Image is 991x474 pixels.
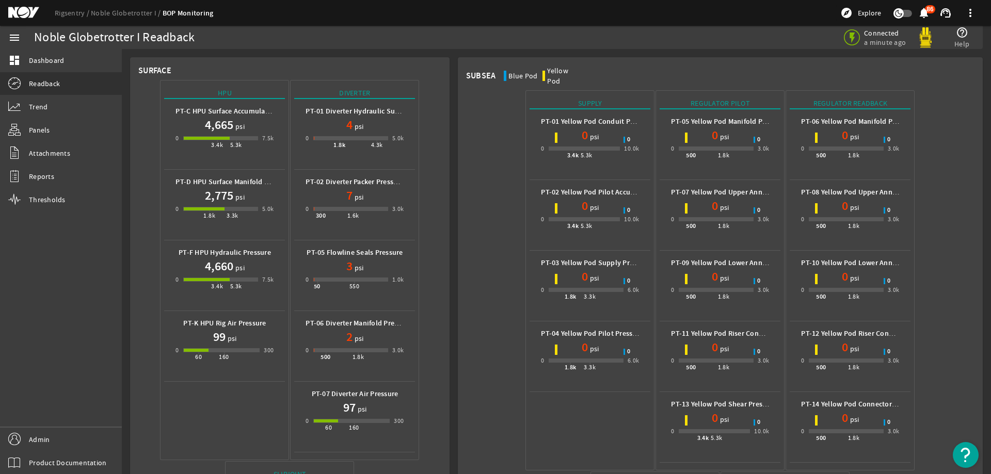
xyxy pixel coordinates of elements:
[29,125,50,135] span: Panels
[864,38,908,47] span: a minute ago
[801,143,804,154] div: 0
[353,333,364,344] span: psi
[230,140,242,150] div: 5.3k
[671,143,674,154] div: 0
[347,210,359,221] div: 1.6k
[541,187,686,197] b: PT-02 Yellow Pod Pilot Accumulator Pressure
[547,66,581,86] div: Yellow Pod
[29,148,70,158] span: Attachments
[175,274,179,285] div: 0
[848,344,859,354] span: psi
[842,198,848,214] h1: 0
[91,8,163,18] a: Noble Globetrotter I
[671,426,674,436] div: 0
[816,433,826,443] div: 500
[541,117,653,126] b: PT-01 Yellow Pod Conduit Pressure
[588,202,599,213] span: psi
[316,210,326,221] div: 300
[624,214,639,224] div: 10.0k
[306,416,309,426] div: 0
[848,362,860,372] div: 1.8k
[581,221,593,231] div: 5.3k
[205,187,233,204] h1: 2,775
[816,291,826,302] div: 500
[954,39,969,49] span: Help
[353,121,364,132] span: psi
[718,273,729,283] span: psi
[628,285,640,295] div: 6.0k
[627,349,630,355] span: 0
[888,355,900,366] div: 3.0k
[758,355,770,366] div: 3.0k
[294,88,415,99] div: Diverter
[29,194,66,205] span: Thresholds
[848,433,860,443] div: 1.8k
[8,54,21,67] mat-icon: dashboard
[671,214,674,224] div: 0
[836,5,885,21] button: Explore
[816,150,826,160] div: 500
[233,192,245,202] span: psi
[801,258,935,268] b: PT-10 Yellow Pod Lower Annular Pressure
[842,339,848,355] h1: 0
[29,102,47,112] span: Trend
[754,426,769,436] div: 10.0k
[264,345,274,355] div: 300
[312,389,398,399] b: PT-07 Diverter Air Pressure
[8,31,21,44] mat-icon: menu
[757,137,760,143] span: 0
[757,419,760,426] span: 0
[939,7,952,19] mat-icon: support_agent
[164,88,285,99] div: HPU
[801,187,935,197] b: PT-08 Yellow Pod Upper Annular Pressure
[175,345,179,355] div: 0
[712,410,718,426] h1: 0
[211,281,223,291] div: 3.4k
[392,204,404,214] div: 3.0k
[565,291,577,302] div: 1.8k
[567,221,579,231] div: 3.4k
[394,416,404,426] div: 300
[671,399,776,409] b: PT-13 Yellow Pod Shear Pressure
[55,8,91,18] a: Rigsentry
[842,410,848,426] h1: 0
[671,258,822,268] b: PT-09 Yellow Pod Lower Annular Pilot Pressure
[325,422,332,433] div: 60
[175,133,179,143] div: 0
[349,422,359,433] div: 160
[718,202,729,213] span: psi
[801,285,804,295] div: 0
[183,318,266,328] b: PT-K HPU Rig Air Pressure
[712,198,718,214] h1: 0
[333,140,345,150] div: 1.8k
[306,204,309,214] div: 0
[624,143,639,154] div: 10.0k
[627,207,630,214] span: 0
[233,263,245,273] span: psi
[887,349,890,355] span: 0
[671,285,674,295] div: 0
[230,281,242,291] div: 5.3k
[307,248,403,257] b: PT-05 Flowline Seals Pressure
[306,133,309,143] div: 0
[565,362,577,372] div: 1.8k
[349,281,359,291] div: 550
[175,204,179,214] div: 0
[314,281,321,291] div: 50
[541,329,643,338] b: PT-04 Yellow Pod Pilot Pressure
[757,278,760,284] span: 0
[353,192,364,202] span: psi
[582,198,588,214] h1: 0
[356,404,367,414] span: psi
[801,329,956,338] b: PT-12 Yellow Pod Riser Connector Lock Pressure
[205,258,233,274] h1: 4,660
[306,345,309,355] div: 0
[213,329,226,345] h1: 99
[840,7,853,19] mat-icon: explore
[541,214,544,224] div: 0
[541,143,544,154] div: 0
[801,117,916,126] b: PT-06 Yellow Pod Manifold Pressure
[888,143,900,154] div: 3.0k
[226,333,237,344] span: psi
[346,187,353,204] h1: 7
